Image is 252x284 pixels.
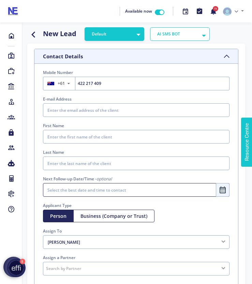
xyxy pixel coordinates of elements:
input: Enter the first name of the client [43,130,229,144]
button: Business (Company or Trust) [73,210,154,222]
label: First Name [43,122,229,129]
button: AI SMS BOT [150,27,210,41]
button: launcher-image-alternative-text [7,258,26,277]
span: [PERSON_NAME] [46,239,216,246]
button: Default [85,27,144,41]
img: launcher-image-alternative-text [9,260,24,275]
label: Next Follow-up Date/Time - [43,176,112,182]
i: optional [97,176,112,182]
span: +61 [58,80,65,87]
legend: Assign To [43,228,229,234]
img: 231a9f97-7c78-48a2-a5ac-d41aef4686fd-638408894524223264.png [5,4,20,18]
input: Enter phone number [75,77,229,90]
input: Enter the last name of the client [43,156,229,170]
div: 8 [20,259,26,265]
label: Mobile Number [43,69,229,76]
h4: New Lead [43,29,76,39]
label: E-mail Address [43,96,229,102]
button: 73 [206,4,220,19]
button: Person [43,210,74,222]
img: svg+xml;base64,PHN2ZyB4bWxucz0iaHR0cDovL3d3dy53My5vcmcvMjAwMC9zdmciIHdpZHRoPSI4MS4zODIiIGhlaWdodD... [223,7,232,16]
input: Select the best date and time to contact [43,183,229,197]
span: Search by Partner [46,266,81,272]
span: Available now [125,8,152,14]
span: 73 [213,6,218,11]
span: ▼ [66,82,73,85]
span: Resource Centre [6,2,44,10]
h5: Contact Details [43,53,83,59]
legend: Assign a Partner [43,254,229,261]
label: Last Name [43,149,229,155]
label: Applicant Type [43,202,229,209]
div: Open Checklist, remaining modules: 8 [7,258,26,277]
input: Enter the email address of the client [43,103,229,117]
